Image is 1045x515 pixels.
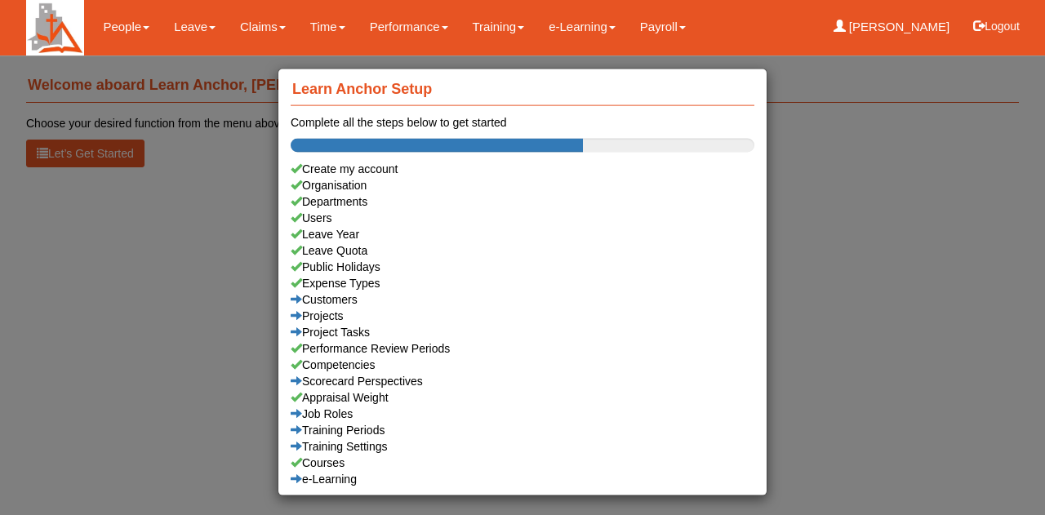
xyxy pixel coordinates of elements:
a: Performance Review Periods [291,340,754,357]
a: Scorecard Perspectives [291,373,754,389]
a: Departments [291,193,754,210]
a: Courses [291,455,754,471]
iframe: chat widget [976,450,1029,499]
a: Training Periods [291,422,754,438]
a: Customers [291,291,754,308]
a: Projects [291,308,754,324]
a: Leave Quota [291,242,754,259]
a: Public Holidays [291,259,754,275]
a: Competencies [291,357,754,373]
div: Create my account [291,161,754,177]
a: Expense Types [291,275,754,291]
a: Organisation [291,177,754,193]
a: Job Roles [291,406,754,422]
h4: Learn Anchor Setup [291,73,754,106]
div: Complete all the steps below to get started [291,114,754,131]
a: Project Tasks [291,324,754,340]
a: Users [291,210,754,226]
a: Training Settings [291,438,754,455]
a: e-Learning [291,471,754,487]
a: Appraisal Weight [291,389,754,406]
a: Leave Year [291,226,754,242]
